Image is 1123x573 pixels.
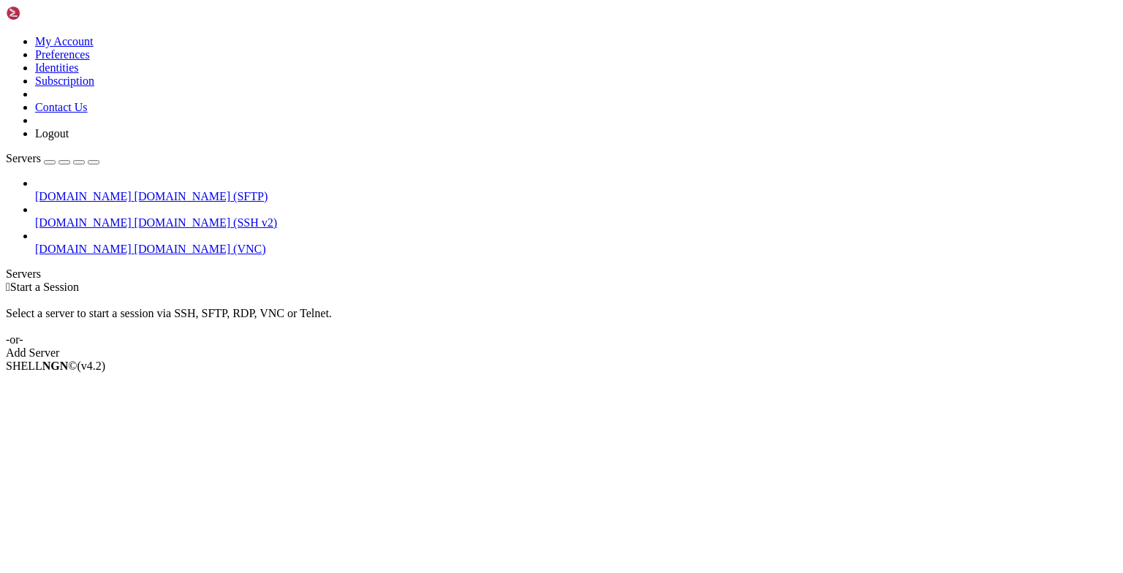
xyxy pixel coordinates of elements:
[135,243,266,255] span: [DOMAIN_NAME] (VNC)
[35,229,1117,256] li: [DOMAIN_NAME] [DOMAIN_NAME] (VNC)
[35,190,1117,203] a: [DOMAIN_NAME] [DOMAIN_NAME] (SFTP)
[6,294,1117,346] div: Select a server to start a session via SSH, SFTP, RDP, VNC or Telnet. -or-
[35,101,88,113] a: Contact Us
[35,61,79,74] a: Identities
[35,203,1117,229] li: [DOMAIN_NAME] [DOMAIN_NAME] (SSH v2)
[6,152,41,164] span: Servers
[35,243,132,255] span: [DOMAIN_NAME]
[10,281,79,293] span: Start a Session
[42,360,69,372] b: NGN
[135,190,268,202] span: [DOMAIN_NAME] (SFTP)
[6,346,1117,360] div: Add Server
[35,35,94,48] a: My Account
[35,216,132,229] span: [DOMAIN_NAME]
[35,243,1117,256] a: [DOMAIN_NAME] [DOMAIN_NAME] (VNC)
[135,216,278,229] span: [DOMAIN_NAME] (SSH v2)
[35,127,69,140] a: Logout
[6,281,10,293] span: 
[6,360,105,372] span: SHELL ©
[35,190,132,202] span: [DOMAIN_NAME]
[6,152,99,164] a: Servers
[6,6,90,20] img: Shellngn
[6,267,1117,281] div: Servers
[35,75,94,87] a: Subscription
[35,177,1117,203] li: [DOMAIN_NAME] [DOMAIN_NAME] (SFTP)
[35,216,1117,229] a: [DOMAIN_NAME] [DOMAIN_NAME] (SSH v2)
[77,360,106,372] span: 4.2.0
[35,48,90,61] a: Preferences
